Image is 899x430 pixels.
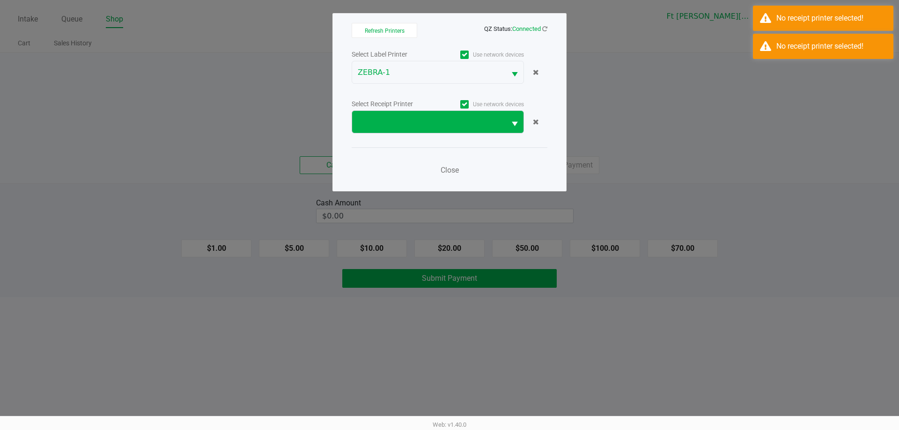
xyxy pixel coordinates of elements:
div: Select Label Printer [352,50,438,59]
div: Select Receipt Printer [352,99,438,109]
div: No receipt printer selected! [776,41,886,52]
button: Refresh Printers [352,23,417,38]
button: Select [506,61,523,83]
span: Web: v1.40.0 [433,421,466,428]
span: Connected [512,25,541,32]
label: Use network devices [438,51,524,59]
span: QZ Status: [484,25,547,32]
button: Select [506,111,523,133]
div: No receipt printer selected! [776,13,886,24]
span: Refresh Printers [365,28,405,34]
button: Close [435,161,464,180]
span: ZEBRA-1 [358,67,500,78]
span: Close [441,166,459,175]
label: Use network devices [438,100,524,109]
